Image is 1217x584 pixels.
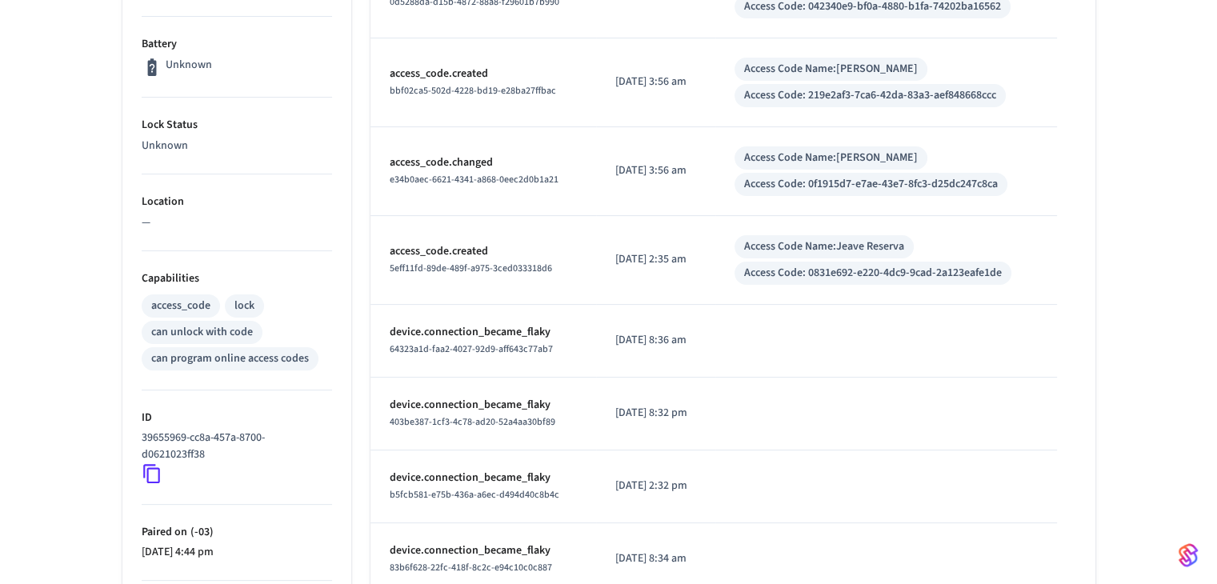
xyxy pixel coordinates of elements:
[142,430,326,463] p: 39655969-cc8a-457a-8700-d0621023ff38
[390,397,577,414] p: device.connection_became_flaky
[142,214,332,231] p: —
[142,270,332,287] p: Capabilities
[151,324,253,341] div: can unlock with code
[151,350,309,367] div: can program online access codes
[390,324,577,341] p: device.connection_became_flaky
[390,470,577,486] p: device.connection_became_flaky
[390,66,577,82] p: access_code.created
[151,298,210,314] div: access_code
[142,117,332,134] p: Lock Status
[615,405,696,422] p: [DATE] 8:32 pm
[390,84,556,98] span: bbf02ca5-502d-4228-bd19-e28ba27ffbac
[615,332,696,349] p: [DATE] 8:36 am
[142,410,332,426] p: ID
[187,524,214,540] span: ( -03 )
[142,524,332,541] p: Paired on
[744,238,904,255] div: Access Code Name: Jeave Reserva
[615,550,696,567] p: [DATE] 8:34 am
[142,138,332,154] p: Unknown
[390,561,552,574] span: 83b6f628-22fc-418f-8c2c-e94c10c0c887
[390,542,577,559] p: device.connection_became_flaky
[615,478,696,494] p: [DATE] 2:32 pm
[744,61,918,78] div: Access Code Name: [PERSON_NAME]
[142,36,332,53] p: Battery
[142,194,332,210] p: Location
[390,154,577,171] p: access_code.changed
[234,298,254,314] div: lock
[744,150,918,166] div: Access Code Name: [PERSON_NAME]
[390,262,552,275] span: 5eff11fd-89de-489f-a975-3ced033318d6
[744,176,998,193] div: Access Code: 0f1915d7-e7ae-43e7-8fc3-d25dc247c8ca
[615,74,696,90] p: [DATE] 3:56 am
[390,243,577,260] p: access_code.created
[166,57,212,74] p: Unknown
[744,87,996,104] div: Access Code: 219e2af3-7ca6-42da-83a3-aef848668ccc
[390,415,555,429] span: 403be387-1cf3-4c78-ad20-52a4aa30bf89
[390,173,558,186] span: e34b0aec-6621-4341-a868-0eec2d0b1a21
[142,544,332,561] p: [DATE] 4:44 pm
[390,488,559,502] span: b5fcb581-e75b-436a-a6ec-d494d40c8b4c
[744,265,1002,282] div: Access Code: 0831e692-e220-4dc9-9cad-2a123eafe1de
[390,342,553,356] span: 64323a1d-faa2-4027-92d9-aff643c77ab7
[615,251,696,268] p: [DATE] 2:35 am
[615,162,696,179] p: [DATE] 3:56 am
[1179,542,1198,568] img: SeamLogoGradient.69752ec5.svg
